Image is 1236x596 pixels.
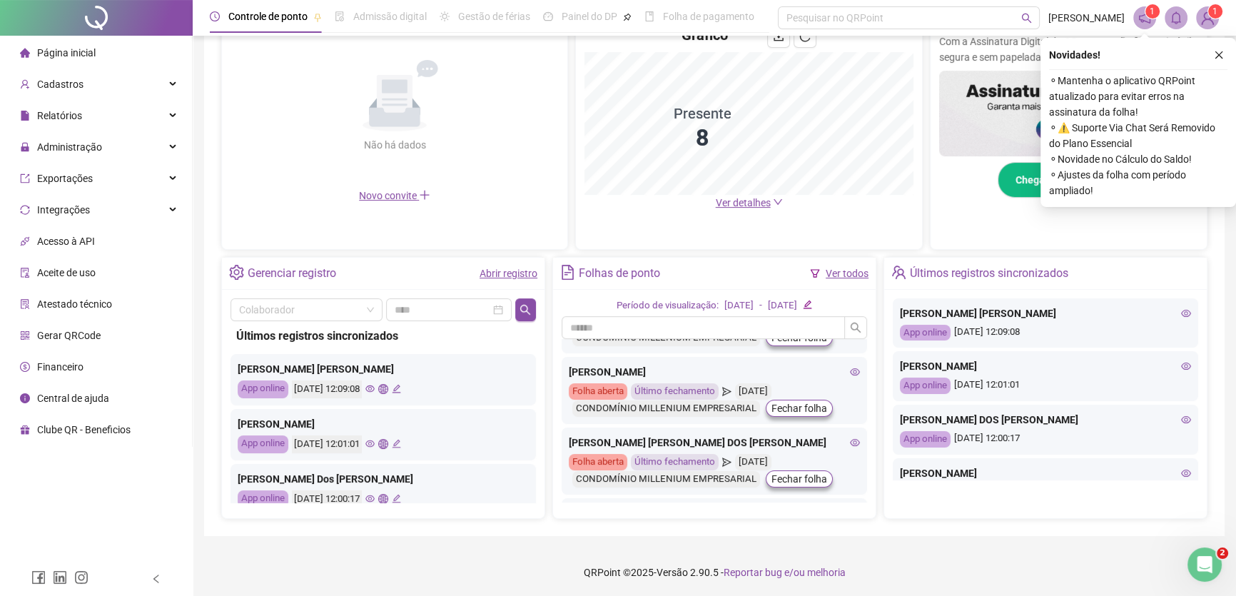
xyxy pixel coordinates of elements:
div: [DATE] [724,298,754,313]
span: setting [229,265,244,280]
span: Gestão de férias [458,11,530,22]
span: left [151,574,161,584]
div: [DATE] 12:01:01 [292,435,362,453]
span: eye [1181,308,1191,318]
div: [DATE] 12:00:17 [292,490,362,508]
button: Fechar folha [766,470,833,488]
span: Reportar bug e/ou melhoria [724,567,846,578]
div: Não há dados [329,137,460,153]
span: Painel do DP [562,11,617,22]
span: Novo convite [359,190,430,201]
span: edit [803,300,812,309]
span: Clube QR - Beneficios [37,424,131,435]
div: [DATE] [768,298,797,313]
div: Folhas de ponto [579,261,660,286]
sup: Atualize o seu contato no menu Meus Dados [1208,4,1222,19]
span: eye [1181,468,1191,478]
div: App online [900,325,951,341]
span: ⚬ ⚠️ Suporte Via Chat Será Removido do Plano Essencial [1049,120,1227,151]
span: Acesso à API [37,236,95,247]
span: 2 [1217,547,1228,559]
div: [PERSON_NAME] [238,416,529,432]
div: CONDOMÍNIO MILLENIUM EMPRESARIAL [572,471,760,488]
span: bell [1170,11,1182,24]
sup: 1 [1145,4,1160,19]
span: Aceite de uso [37,267,96,278]
div: Folha aberta [569,454,627,470]
span: Fechar folha [771,400,827,416]
span: Chega de papelada! [1015,172,1106,188]
span: qrcode [20,330,30,340]
div: [DATE] 12:01:01 [900,378,1191,394]
span: eye [1181,361,1191,371]
div: CONDOMÍNIO MILLENIUM EMPRESARIAL [572,400,760,417]
span: send [722,383,731,400]
div: App online [238,380,288,398]
span: file [20,111,30,121]
span: user-add [20,79,30,89]
span: home [20,48,30,58]
span: eye [1181,415,1191,425]
iframe: Intercom live chat [1187,547,1222,582]
span: notification [1138,11,1151,24]
span: ⚬ Ajustes da folha com período ampliado! [1049,167,1227,198]
div: Gerenciar registro [248,261,336,286]
a: Ver todos [826,268,868,279]
span: 1 [1150,6,1155,16]
span: facebook [31,570,46,585]
span: Admissão digital [353,11,427,22]
span: reload [799,31,811,42]
p: Com a Assinatura Digital da QR, sua gestão fica mais ágil, segura e sem papelada. [939,34,1198,65]
span: Versão [657,567,688,578]
div: [DATE] 12:00:17 [900,431,1191,448]
button: Fechar folha [766,400,833,417]
span: solution [20,299,30,309]
span: info-circle [20,393,30,403]
span: Controle de ponto [228,11,308,22]
span: gift [20,425,30,435]
span: Integrações [37,204,90,216]
div: Folha aberta [569,383,627,400]
img: banner%2F02c71560-61a6-44d4-94b9-c8ab97240462.png [939,71,1198,156]
span: [PERSON_NAME] [1048,10,1125,26]
div: - [759,298,762,313]
div: Período de visualização: [617,298,719,313]
div: Últimos registros sincronizados [236,327,530,345]
div: Último fechamento [631,383,719,400]
span: Ver detalhes [716,197,771,208]
span: plus [419,189,430,201]
div: [DATE] [735,383,771,400]
span: global [378,439,387,448]
span: sync [20,205,30,215]
div: [DATE] 12:09:08 [292,380,362,398]
div: App online [900,431,951,448]
span: eye [365,439,375,448]
span: file-done [335,11,345,21]
span: filter [810,268,820,278]
span: team [891,265,906,280]
span: Exportações [37,173,93,184]
span: sun [440,11,450,21]
span: dollar [20,362,30,372]
a: Ver detalhes down [716,197,783,208]
span: close [1214,50,1224,60]
div: App online [238,435,288,453]
span: eye [850,367,860,377]
div: [PERSON_NAME] DOS [PERSON_NAME] [900,412,1191,428]
span: instagram [74,570,88,585]
span: Administração [37,141,102,153]
span: search [850,322,861,333]
span: down [773,197,783,207]
div: [PERSON_NAME] [900,358,1191,374]
div: [PERSON_NAME] [900,465,1191,481]
img: 54000 [1197,7,1218,29]
span: book [644,11,654,21]
span: edit [392,439,401,448]
span: file-text [560,265,575,280]
span: ⚬ Novidade no Cálculo do Saldo! [1049,151,1227,167]
a: Abrir registro [480,268,537,279]
div: [DATE] [735,454,771,470]
span: clock-circle [210,11,220,21]
span: Central de ajuda [37,393,109,404]
span: linkedin [53,570,67,585]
